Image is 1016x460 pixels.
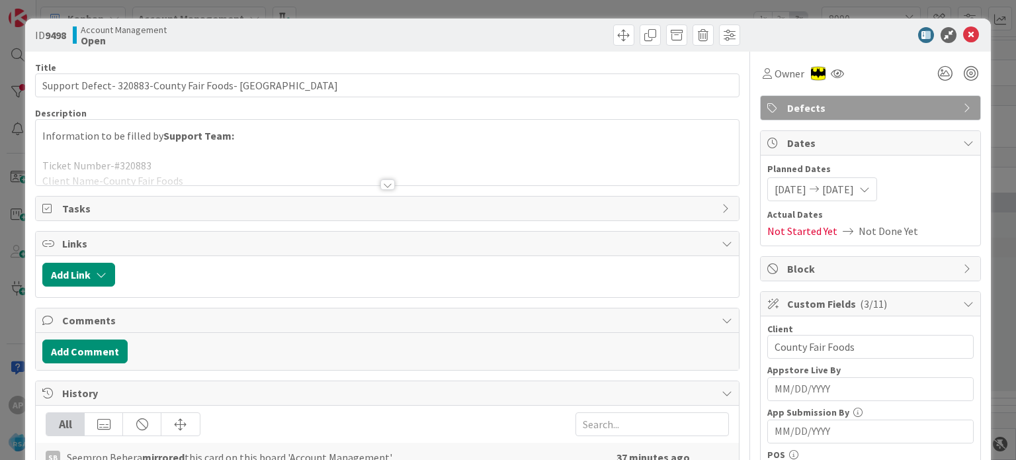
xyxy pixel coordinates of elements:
[46,413,85,436] div: All
[860,297,887,310] span: ( 3/11 )
[42,263,115,287] button: Add Link
[62,236,714,252] span: Links
[35,62,56,73] label: Title
[787,296,956,312] span: Custom Fields
[45,28,66,42] b: 9498
[775,66,804,81] span: Owner
[35,27,66,43] span: ID
[42,128,732,144] p: Information to be filled by
[859,223,918,239] span: Not Done Yet
[767,408,974,417] div: App Submission By
[767,450,974,459] div: POS
[62,385,714,401] span: History
[42,340,128,363] button: Add Comment
[811,66,825,81] img: AC
[81,35,167,46] b: Open
[767,223,837,239] span: Not Started Yet
[775,181,806,197] span: [DATE]
[787,135,956,151] span: Dates
[62,201,714,216] span: Tasks
[787,261,956,277] span: Block
[62,312,714,328] span: Comments
[822,181,854,197] span: [DATE]
[767,208,974,222] span: Actual Dates
[35,73,739,97] input: type card name here...
[767,162,974,176] span: Planned Dates
[775,378,966,400] input: MM/DD/YYYY
[163,129,234,142] strong: Support Team:
[81,24,167,35] span: Account Management
[767,323,793,335] label: Client
[35,107,87,119] span: Description
[767,365,974,375] div: Appstore Live By
[575,412,729,436] input: Search...
[775,420,966,443] input: MM/DD/YYYY
[787,100,956,116] span: Defects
